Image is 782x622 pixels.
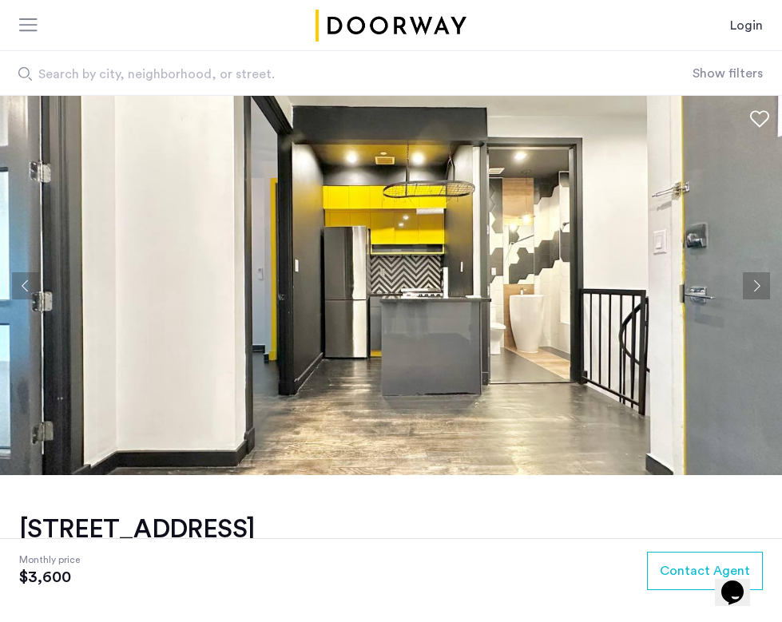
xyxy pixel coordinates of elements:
[313,10,470,42] img: logo
[730,16,763,35] a: Login
[647,552,763,590] button: button
[12,272,39,299] button: Previous apartment
[19,568,80,587] span: $3,600
[19,513,324,545] h1: [STREET_ADDRESS]
[19,513,324,565] a: [STREET_ADDRESS][GEOGRAPHIC_DATA], [GEOGRAPHIC_DATA], 11213
[19,552,80,568] span: Monthly price
[660,561,750,580] span: Contact Agent
[38,65,593,84] span: Search by city, neighborhood, or street.
[715,558,766,606] iframe: chat widget
[693,64,763,83] button: Show or hide filters
[743,272,770,299] button: Next apartment
[313,10,470,42] a: Cazamio Logo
